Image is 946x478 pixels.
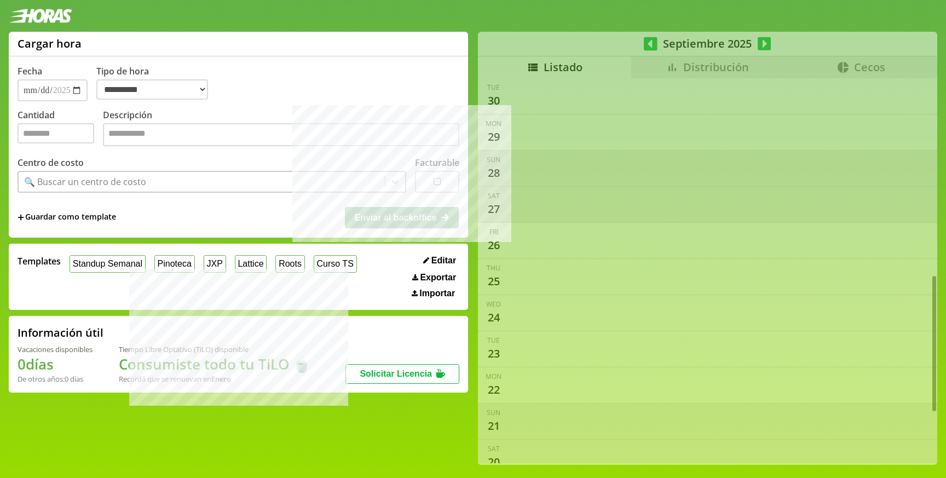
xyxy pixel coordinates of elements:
span: Templates [18,255,61,267]
button: Exportar [409,272,459,283]
label: Tipo de hora [96,65,217,101]
div: 🔍 Buscar un centro de costo [24,176,146,188]
h1: 0 días [18,354,93,374]
div: Tiempo Libre Optativo (TiLO) disponible [119,344,310,354]
span: Exportar [420,273,456,283]
input: Cantidad [18,123,94,143]
label: Facturable [415,157,459,169]
div: Vacaciones disponibles [18,344,93,354]
span: + [18,211,24,223]
button: Solicitar Licencia [345,364,459,384]
label: Fecha [18,65,42,77]
h1: Cargar hora [18,36,82,51]
span: Editar [431,256,456,266]
div: Recordá que se renuevan en [119,374,310,384]
div: De otros años: 0 días [18,374,93,384]
h2: Información útil [18,325,103,340]
button: Lattice [235,255,267,272]
button: Curso TS [314,255,357,272]
label: Centro de costo [18,157,84,169]
b: Enero [211,374,231,384]
textarea: Descripción [103,123,459,146]
span: Solicitar Licencia [360,369,432,378]
span: Importar [419,289,455,298]
span: +Guardar como template [18,211,116,223]
button: JXP [204,255,226,272]
button: Standup Semanal [70,255,146,272]
button: Editar [420,255,459,266]
button: Roots [275,255,304,272]
button: Pinoteca [154,255,195,272]
label: Descripción [103,109,459,149]
h1: Consumiste todo tu TiLO 🍵 [119,354,310,374]
img: logotipo [9,9,72,23]
label: Cantidad [18,109,103,149]
select: Tipo de hora [96,79,208,100]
